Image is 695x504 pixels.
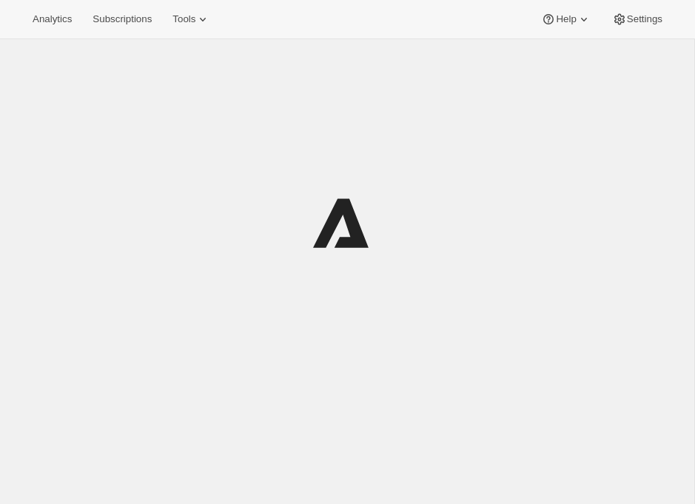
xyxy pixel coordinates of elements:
span: Settings [627,13,662,25]
button: Help [532,9,600,30]
span: Subscriptions [93,13,152,25]
button: Subscriptions [84,9,161,30]
button: Analytics [24,9,81,30]
span: Analytics [33,13,72,25]
button: Settings [603,9,671,30]
span: Tools [172,13,195,25]
span: Help [556,13,576,25]
button: Tools [164,9,219,30]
